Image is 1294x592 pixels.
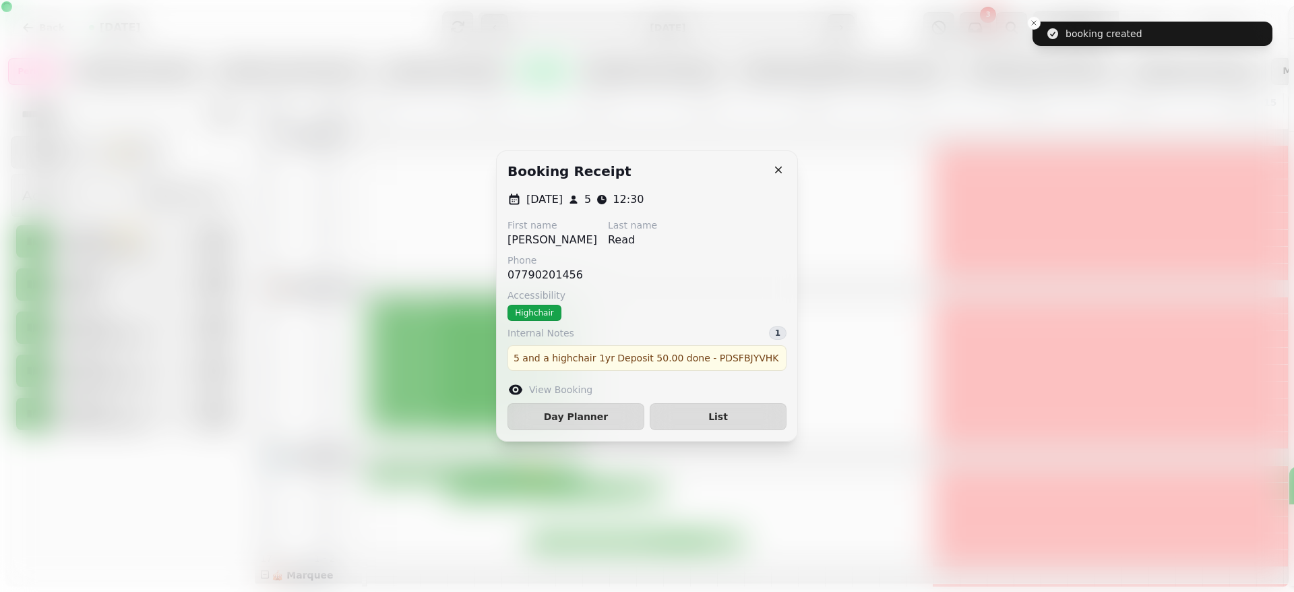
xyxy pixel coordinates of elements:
p: 07790201456 [507,267,583,283]
span: Internal Notes [507,326,574,340]
p: [DATE] [526,191,563,208]
p: Read [608,232,657,248]
h2: Booking receipt [507,162,631,181]
p: 5 [584,191,591,208]
label: Accessibility [507,289,787,302]
span: List [661,412,775,421]
label: View Booking [529,383,592,396]
p: 12:30 [613,191,644,208]
div: 1 [769,326,787,340]
label: Last name [608,218,657,232]
p: [PERSON_NAME] [507,232,597,248]
span: Day Planner [519,412,633,421]
button: List [650,403,787,430]
label: First name [507,218,597,232]
p: Highchair [515,307,553,318]
div: 5 and a highchair 1yr Deposit 50.00 done - PDSFBJYVHK [507,345,787,371]
label: Phone [507,254,583,267]
button: Day Planner [507,403,644,430]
